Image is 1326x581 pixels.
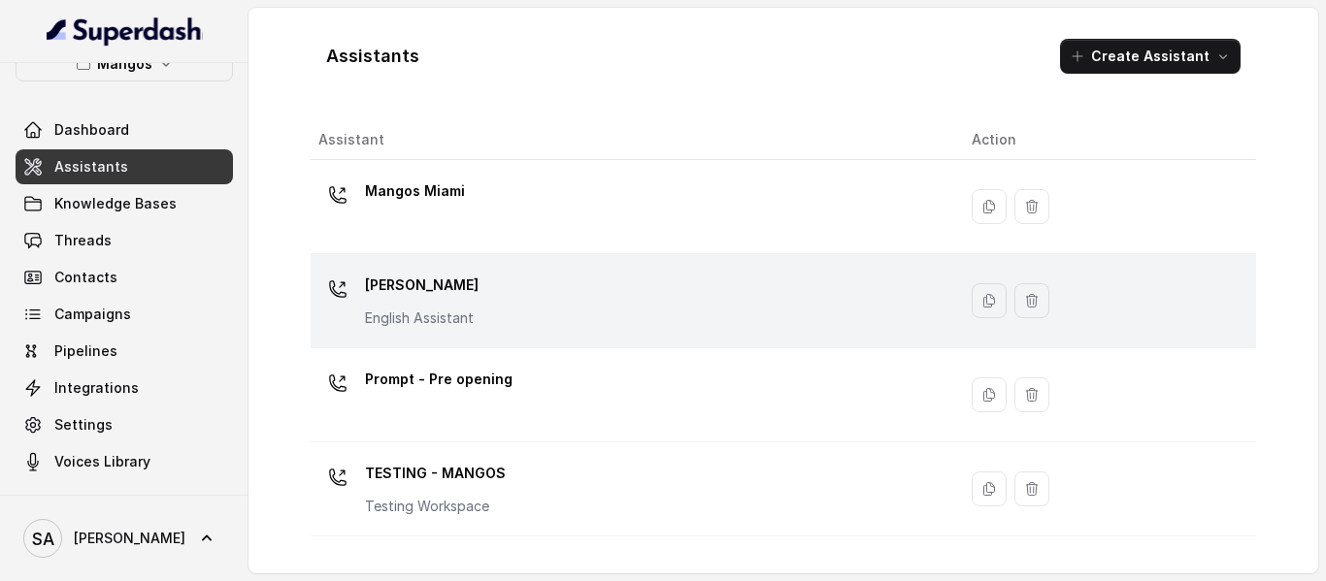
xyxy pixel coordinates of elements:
[1060,39,1241,74] button: Create Assistant
[365,458,506,489] p: TESTING - MANGOS
[32,529,54,549] text: SA
[326,41,419,72] h1: Assistants
[54,268,117,287] span: Contacts
[54,378,139,398] span: Integrations
[16,186,233,221] a: Knowledge Bases
[16,223,233,258] a: Threads
[16,113,233,147] a: Dashboard
[365,270,479,301] p: [PERSON_NAME]
[47,16,203,47] img: light.svg
[365,308,479,328] p: English Assistant
[54,305,131,324] span: Campaigns
[16,407,233,442] a: Settings
[54,452,150,471] span: Voices Library
[365,364,513,395] p: Prompt - Pre opening
[311,120,956,160] th: Assistant
[54,231,112,250] span: Threads
[16,47,233,81] button: Mangos
[54,194,177,213] span: Knowledge Bases
[365,176,465,207] p: Mangos Miami
[54,415,113,435] span: Settings
[956,120,1256,160] th: Action
[16,260,233,295] a: Contacts
[16,444,233,479] a: Voices Library
[16,149,233,184] a: Assistants
[16,334,233,369] a: Pipelines
[365,497,506,516] p: Testing Workspace
[16,511,233,565] a: [PERSON_NAME]
[54,341,117,361] span: Pipelines
[16,371,233,405] a: Integrations
[74,529,185,548] span: [PERSON_NAME]
[97,52,152,76] p: Mangos
[54,157,128,177] span: Assistants
[54,120,129,140] span: Dashboard
[16,297,233,332] a: Campaigns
